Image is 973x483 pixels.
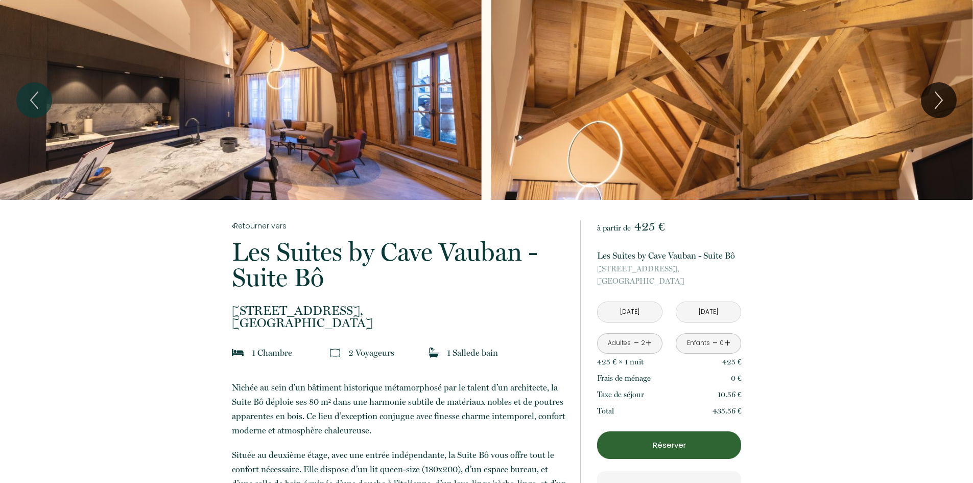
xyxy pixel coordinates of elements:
p: Nichée au sein d’un bâtiment historique métamorphosé par le talent d’un architecte, la Suite Bô d... [232,380,567,438]
p: Total [597,405,614,417]
span: [STREET_ADDRESS], [232,305,567,317]
p: 425 € [722,356,742,368]
p: 1 Chambre [252,346,292,360]
div: 0 [719,338,724,348]
button: Previous [16,82,52,118]
a: + [646,335,652,351]
p: [GEOGRAPHIC_DATA] [597,263,741,287]
span: à partir de [597,223,631,233]
a: + [724,335,730,351]
span: s [391,348,394,358]
button: Réserver [597,431,741,459]
p: 0 € [731,372,742,384]
div: 2 [640,338,646,348]
div: Enfants [687,338,710,348]
p: Frais de ménage [597,372,651,384]
input: Arrivée [598,302,662,322]
a: Retourner vers [232,220,567,232]
p: Les Suites by Cave Vauban - Suite Bô [597,248,741,263]
input: Départ [676,302,741,322]
span: [STREET_ADDRESS], [597,263,741,275]
p: Taxe de séjour [597,388,644,401]
p: Les Suites by Cave Vauban - Suite Bô [232,239,567,290]
p: 10.56 € [718,388,742,401]
p: 435.56 € [713,405,742,417]
a: - [634,335,639,351]
span: 425 € [634,219,665,234]
p: 425 € × 1 nuit [597,356,644,368]
p: [GEOGRAPHIC_DATA] [232,305,567,329]
p: 1 Salle de bain [447,346,498,360]
a: - [713,335,718,351]
p: 2 Voyageur [348,346,394,360]
img: guests [330,348,340,358]
button: Next [921,82,957,118]
p: Réserver [601,439,738,451]
div: Adultes [608,338,631,348]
